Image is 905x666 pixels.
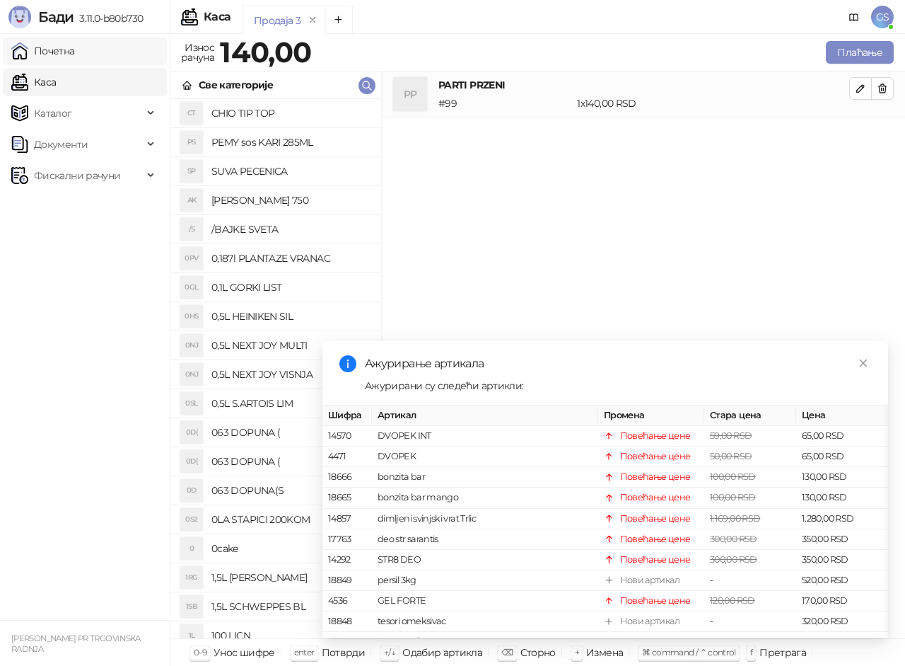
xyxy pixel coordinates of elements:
h4: SUVA PECENICA [211,160,370,183]
div: Нови артикал [620,573,679,587]
span: 59,00 RSD [710,430,752,441]
span: close [858,358,868,368]
span: ⌫ [501,647,513,658]
div: Повећање цене [620,594,691,608]
div: # 99 [436,96,574,111]
th: Промена [598,406,704,426]
div: Повећање цене [620,449,691,464]
td: 130,00 RSD [796,488,888,508]
div: 0GL [180,276,203,299]
a: Каса [11,68,56,96]
h4: 0,5L HEINIKEN SIL [211,305,370,328]
div: 1 x 140,00 RSD [574,96,852,111]
td: DVOPEK [372,447,598,467]
span: Бади [38,8,74,25]
small: [PERSON_NAME] PR TRGOVINSKA RADNJA [11,633,141,654]
span: GS [871,6,894,28]
div: Сторно [520,643,556,662]
div: CT [180,102,203,125]
div: Претрага [759,643,806,662]
div: Износ рачуна [178,38,217,67]
div: 0HS [180,305,203,328]
td: DVOPEK INT [372,426,598,447]
td: 130,00 RSD [796,467,888,488]
span: f [750,647,752,658]
span: 300,00 RSD [710,534,757,544]
div: Повећање цене [620,490,691,505]
div: Ажурирани су следећи артикли: [365,378,871,394]
div: AK [180,189,203,212]
span: enter [294,647,315,658]
h4: 0,5L NEXT JOY MULTI [211,334,370,357]
a: Почетна [11,37,75,65]
div: Нови артикал [620,614,679,628]
h4: 0cake [211,537,370,560]
td: 1.280,00 RSD [796,508,888,529]
h4: 1,5L SCHWEPPES BL [211,595,370,618]
button: Плаћање [826,41,894,64]
span: 120,00 RSD [710,595,755,606]
h4: 100 LICN [211,624,370,647]
a: Close [856,355,871,371]
div: 1RG [180,566,203,589]
td: 30,00 RSD [796,632,888,653]
div: 0 [180,537,203,560]
h4: [PERSON_NAME] 750 [211,189,370,212]
td: 350,00 RSD [796,550,888,570]
td: 65,00 RSD [796,447,888,467]
span: 0-9 [194,647,206,658]
div: 0D( [180,450,203,473]
h4: 0,187l PLANTAZE VRANAC [211,247,370,270]
td: STR8 DEO [372,550,598,570]
div: /S [180,218,203,241]
div: grid [170,99,381,638]
td: tesori omeksivac [372,612,598,632]
th: Стара цена [704,406,796,426]
h4: 0LA STAPICI 200KOM [211,508,370,531]
span: 100,00 RSD [710,471,756,482]
div: 0PV [180,247,203,270]
td: 14292 [322,550,372,570]
td: sundjer 2/1 [372,632,598,653]
h4: 0,5L NEXT JOY VISNJA [211,363,370,386]
div: Смањење цене [620,635,687,649]
td: 520,00 RSD [796,570,888,591]
div: Повећање цене [620,511,691,525]
span: 100,00 RSD [710,492,756,503]
div: Измена [586,643,623,662]
div: 1L [180,624,203,647]
div: 0S2 [180,508,203,531]
div: Продаја 3 [254,13,300,28]
div: Каса [204,11,230,23]
td: bonzita bar [372,467,598,488]
td: 4536 [322,591,372,612]
span: 300,00 RSD [710,554,757,565]
td: 320,00 RSD [796,612,888,632]
div: PS [180,131,203,154]
td: - [704,612,796,632]
span: 3.11.0-b80b730 [74,12,143,25]
span: Фискални рачуни [34,161,120,190]
h4: /BAJKE SVETA [211,218,370,241]
div: Ажурирање артикала [365,355,871,372]
td: 65,00 RSD [796,426,888,447]
div: SP [180,160,203,183]
div: Све категорије [199,77,273,93]
div: 0NJ [180,334,203,357]
img: Logo [8,6,31,28]
td: 170,00 RSD [796,591,888,612]
span: ↑/↓ [384,647,395,658]
span: Каталог [34,99,72,127]
div: Унос шифре [214,643,275,662]
h4: PARTI PRZENI [438,77,849,93]
a: Документација [843,6,865,28]
td: deo str sarantis [372,529,598,550]
td: 18848 [322,612,372,632]
span: ⌘ command / ⌃ control [642,647,736,658]
h4: 063 DOPUNA ( [211,450,370,473]
div: 0D [180,479,203,502]
div: 0SL [180,392,203,415]
th: Артикал [372,406,598,426]
div: 1SB [180,595,203,618]
div: Повећање цене [620,532,691,546]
